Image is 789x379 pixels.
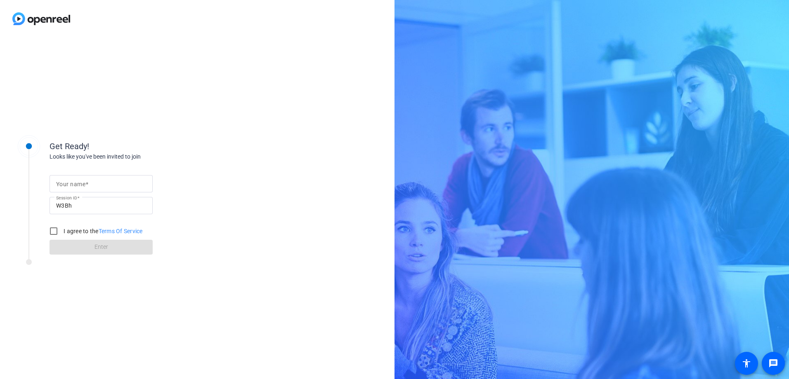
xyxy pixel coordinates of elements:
mat-icon: accessibility [742,358,751,368]
div: Get Ready! [50,140,215,152]
div: Looks like you've been invited to join [50,152,215,161]
a: Terms Of Service [99,228,143,234]
mat-label: Session ID [56,195,77,200]
mat-label: Your name [56,181,85,187]
label: I agree to the [62,227,143,235]
mat-icon: message [768,358,778,368]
